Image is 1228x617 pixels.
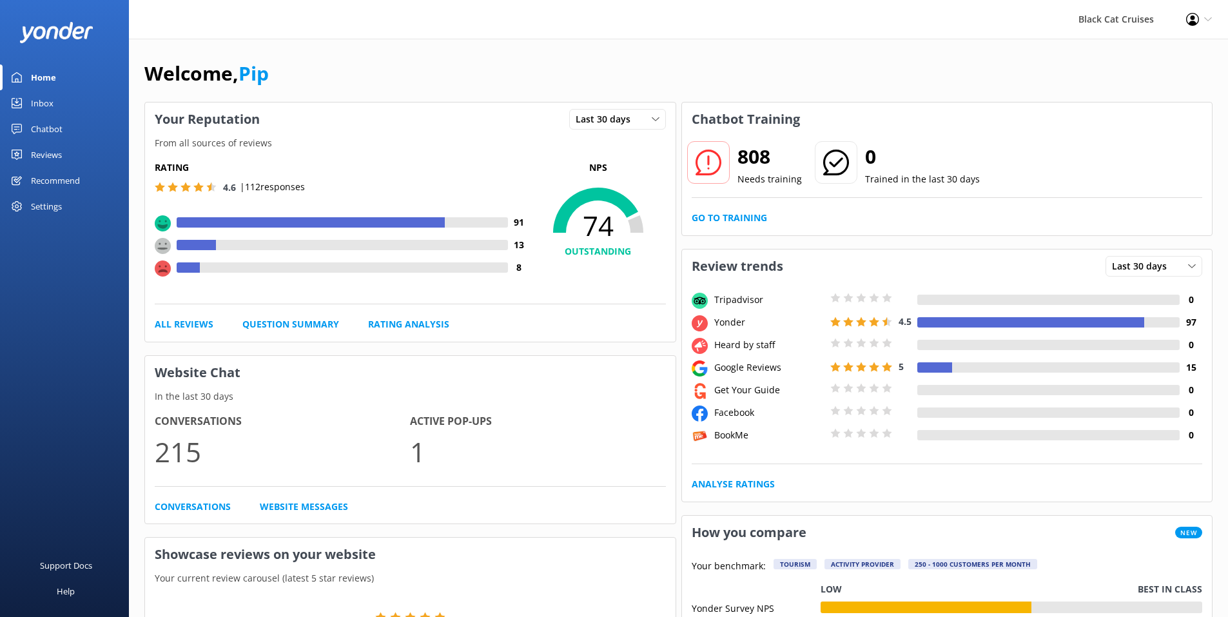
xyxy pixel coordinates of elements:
[508,238,531,252] h4: 13
[711,406,827,420] div: Facebook
[1180,293,1202,307] h4: 0
[223,181,236,193] span: 4.6
[682,516,816,549] h3: How you compare
[576,112,638,126] span: Last 30 days
[711,428,827,442] div: BookMe
[711,360,827,375] div: Google Reviews
[908,559,1037,569] div: 250 - 1000 customers per month
[824,559,901,569] div: Activity Provider
[410,413,665,430] h4: Active Pop-ups
[682,103,810,136] h3: Chatbot Training
[155,413,410,430] h4: Conversations
[692,602,821,613] div: Yonder Survey NPS
[31,168,80,193] div: Recommend
[692,559,766,574] p: Your benchmark:
[31,193,62,219] div: Settings
[711,293,827,307] div: Tripadvisor
[531,244,666,259] h4: OUTSTANDING
[1138,582,1202,596] p: Best in class
[155,500,231,514] a: Conversations
[692,211,767,225] a: Go to Training
[1180,338,1202,352] h4: 0
[239,60,269,86] a: Pip
[1180,428,1202,442] h4: 0
[155,161,531,175] h5: Rating
[31,116,63,142] div: Chatbot
[692,477,775,491] a: Analyse Ratings
[508,215,531,230] h4: 91
[242,317,339,331] a: Question Summary
[40,553,92,578] div: Support Docs
[711,315,827,329] div: Yonder
[145,356,676,389] h3: Website Chat
[19,22,93,43] img: yonder-white-logo.png
[1180,383,1202,397] h4: 0
[155,430,410,473] p: 215
[711,383,827,397] div: Get Your Guide
[155,317,213,331] a: All Reviews
[531,210,666,242] span: 74
[1180,315,1202,329] h4: 97
[1180,406,1202,420] h4: 0
[260,500,348,514] a: Website Messages
[31,142,62,168] div: Reviews
[1175,527,1202,538] span: New
[531,161,666,175] p: NPS
[737,172,802,186] p: Needs training
[31,64,56,90] div: Home
[145,103,269,136] h3: Your Reputation
[240,180,305,194] p: | 112 responses
[899,360,904,373] span: 5
[821,582,842,596] p: Low
[711,338,827,352] div: Heard by staff
[865,172,980,186] p: Trained in the last 30 days
[144,58,269,89] h1: Welcome,
[899,315,911,328] span: 4.5
[508,260,531,275] h4: 8
[145,389,676,404] p: In the last 30 days
[682,250,793,283] h3: Review trends
[410,430,665,473] p: 1
[737,141,802,172] h2: 808
[145,136,676,150] p: From all sources of reviews
[31,90,54,116] div: Inbox
[57,578,75,604] div: Help
[145,538,676,571] h3: Showcase reviews on your website
[145,571,676,585] p: Your current review carousel (latest 5 star reviews)
[774,559,817,569] div: Tourism
[1180,360,1202,375] h4: 15
[865,141,980,172] h2: 0
[368,317,449,331] a: Rating Analysis
[1112,259,1174,273] span: Last 30 days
